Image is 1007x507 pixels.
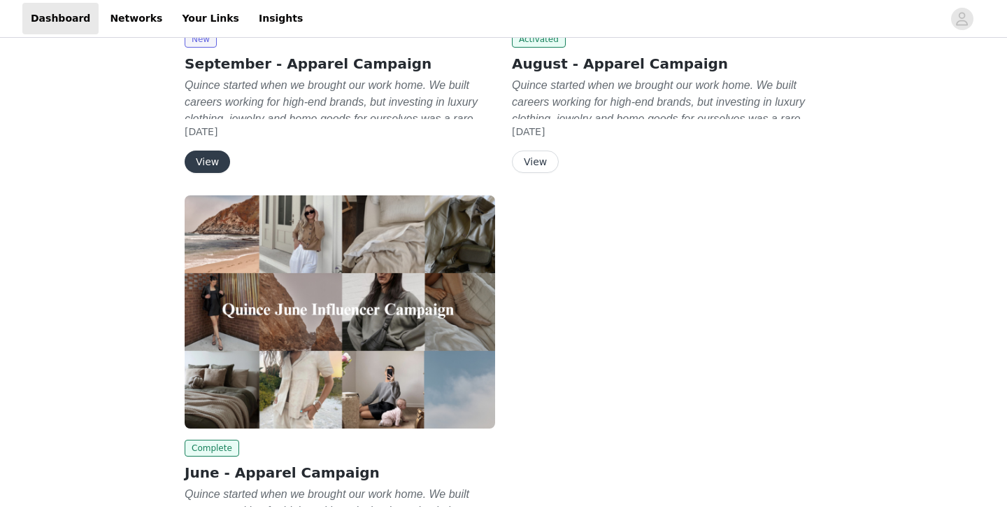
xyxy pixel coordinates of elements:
[512,151,559,173] button: View
[185,151,230,173] button: View
[173,3,248,34] a: Your Links
[101,3,171,34] a: Networks
[955,8,969,30] div: avatar
[512,53,822,74] h2: August - Apparel Campaign
[185,126,217,137] span: [DATE]
[185,157,230,167] a: View
[512,157,559,167] a: View
[22,3,99,34] a: Dashboard
[512,126,545,137] span: [DATE]
[185,53,495,74] h2: September - Apparel Campaign
[512,79,810,175] em: Quince started when we brought our work home. We built careers working for high-end brands, but i...
[250,3,311,34] a: Insights
[185,31,217,48] span: New
[185,462,495,483] h2: June - Apparel Campaign
[185,79,483,175] em: Quince started when we brought our work home. We built careers working for high-end brands, but i...
[512,31,566,48] span: Activated
[185,440,239,457] span: Complete
[185,195,495,429] img: Quince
